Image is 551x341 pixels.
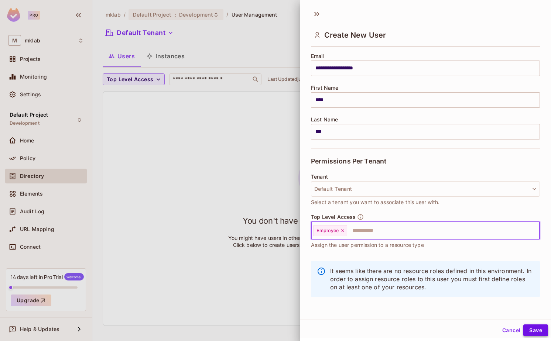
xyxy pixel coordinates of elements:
span: Select a tenant you want to associate this user with. [311,198,439,206]
span: Top Level Access [311,214,356,220]
span: First Name [311,85,339,91]
span: Tenant [311,174,328,180]
button: Cancel [499,324,523,336]
span: Employee [316,228,339,234]
div: Employee [313,225,347,236]
span: Last Name [311,117,338,123]
span: Email [311,53,325,59]
p: It seems like there are no resource roles defined in this environment. In order to assign resourc... [330,267,534,291]
span: Permissions Per Tenant [311,158,386,165]
button: Open [536,230,537,231]
button: Default Tenant [311,181,540,197]
button: Save [523,324,548,336]
span: Assign the user permission to a resource type [311,241,424,249]
span: Create New User [324,31,386,39]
